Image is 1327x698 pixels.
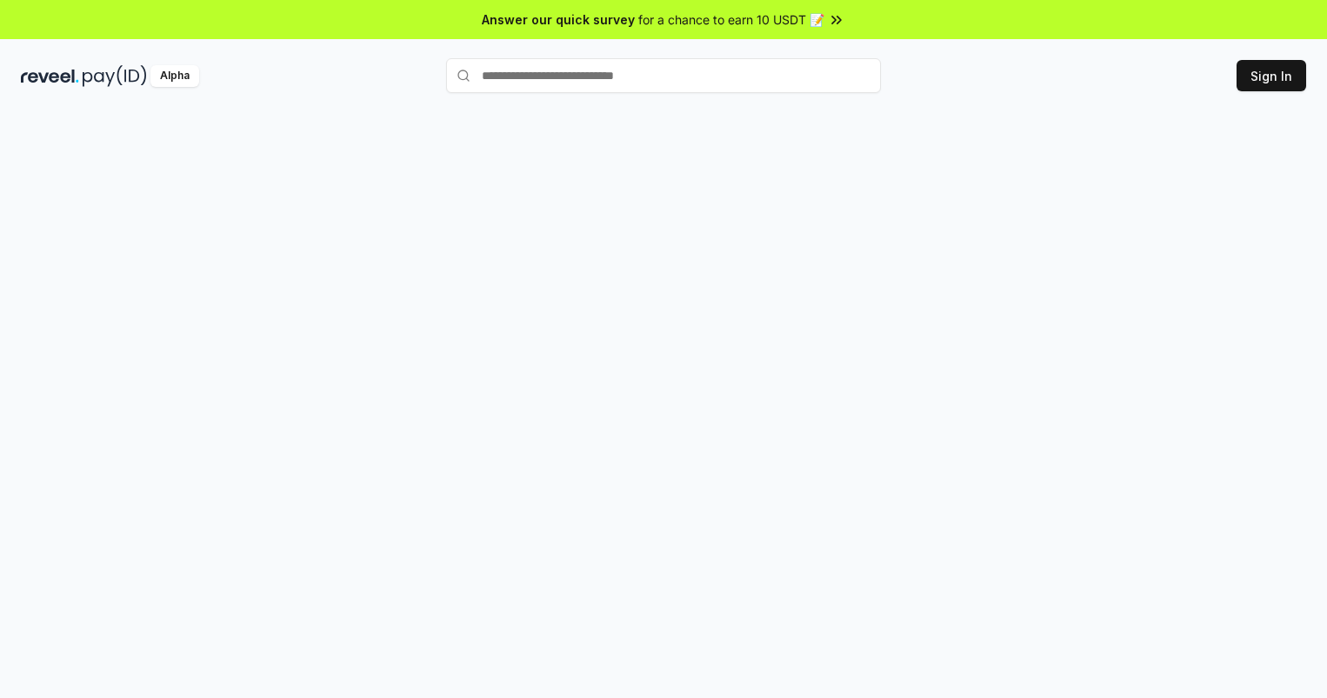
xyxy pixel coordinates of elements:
img: reveel_dark [21,65,79,87]
div: Alpha [150,65,199,87]
span: for a chance to earn 10 USDT 📝 [638,10,824,29]
button: Sign In [1237,60,1306,91]
img: pay_id [83,65,147,87]
span: Answer our quick survey [482,10,635,29]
